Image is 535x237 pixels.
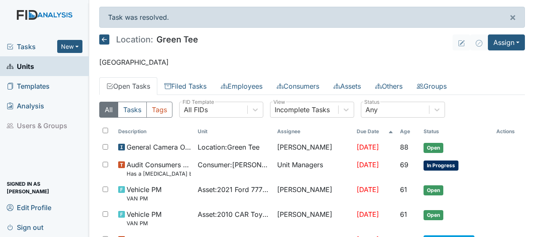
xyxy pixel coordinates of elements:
[420,124,493,139] th: Toggle SortBy
[127,160,191,178] span: Audit Consumers Charts Has a colonoscopy been completed for all males and females over 50 or is t...
[103,128,108,133] input: Toggle All Rows Selected
[424,185,443,195] span: Open
[7,201,51,214] span: Edit Profile
[400,185,407,194] span: 61
[365,105,378,115] div: Any
[99,77,157,95] a: Open Tasks
[493,124,525,139] th: Actions
[184,105,208,115] div: All FIDs
[400,210,407,219] span: 61
[501,7,524,27] button: ×
[127,142,191,152] span: General Camera Observation
[424,143,443,153] span: Open
[400,161,408,169] span: 69
[488,34,525,50] button: Assign
[57,40,82,53] button: New
[99,7,525,28] div: Task was resolved.
[157,77,214,95] a: Filed Tasks
[99,57,525,67] p: [GEOGRAPHIC_DATA]
[357,143,379,151] span: [DATE]
[194,124,274,139] th: Toggle SortBy
[146,102,172,118] button: Tags
[214,77,270,95] a: Employees
[7,60,34,73] span: Units
[357,210,379,219] span: [DATE]
[99,102,118,118] button: All
[127,219,162,227] small: VAN PM
[400,143,408,151] span: 88
[198,142,260,152] span: Location : Green Tee
[127,209,162,227] span: Vehicle PM VAN PM
[357,185,379,194] span: [DATE]
[424,210,443,220] span: Open
[198,160,270,170] span: Consumer : [PERSON_NAME]
[509,11,516,23] span: ×
[99,102,172,118] div: Type filter
[410,77,454,95] a: Groups
[424,161,458,171] span: In Progress
[118,102,147,118] button: Tasks
[274,139,353,156] td: [PERSON_NAME]
[127,184,162,203] span: Vehicle PM VAN PM
[127,195,162,203] small: VAN PM
[270,77,326,95] a: Consumers
[353,124,396,139] th: Toggle SortBy
[274,181,353,206] td: [PERSON_NAME]
[326,77,368,95] a: Assets
[127,170,191,178] small: Has a [MEDICAL_DATA] been completed for all [DEMOGRAPHIC_DATA] and [DEMOGRAPHIC_DATA] over 50 or ...
[274,124,353,139] th: Assignee
[7,79,50,92] span: Templates
[198,184,270,195] span: Asset : 2021 Ford 77755
[198,209,270,219] span: Asset : 2010 CAR Toyota 59838
[397,124,421,139] th: Toggle SortBy
[274,206,353,231] td: [PERSON_NAME]
[357,161,379,169] span: [DATE]
[7,42,57,52] a: Tasks
[116,35,153,44] span: Location:
[368,77,410,95] a: Others
[274,156,353,181] td: Unit Managers
[115,124,194,139] th: Toggle SortBy
[7,221,43,234] span: Sign out
[275,105,330,115] div: Incomplete Tasks
[7,181,82,194] span: Signed in as [PERSON_NAME]
[99,34,198,45] h5: Green Tee
[7,99,44,112] span: Analysis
